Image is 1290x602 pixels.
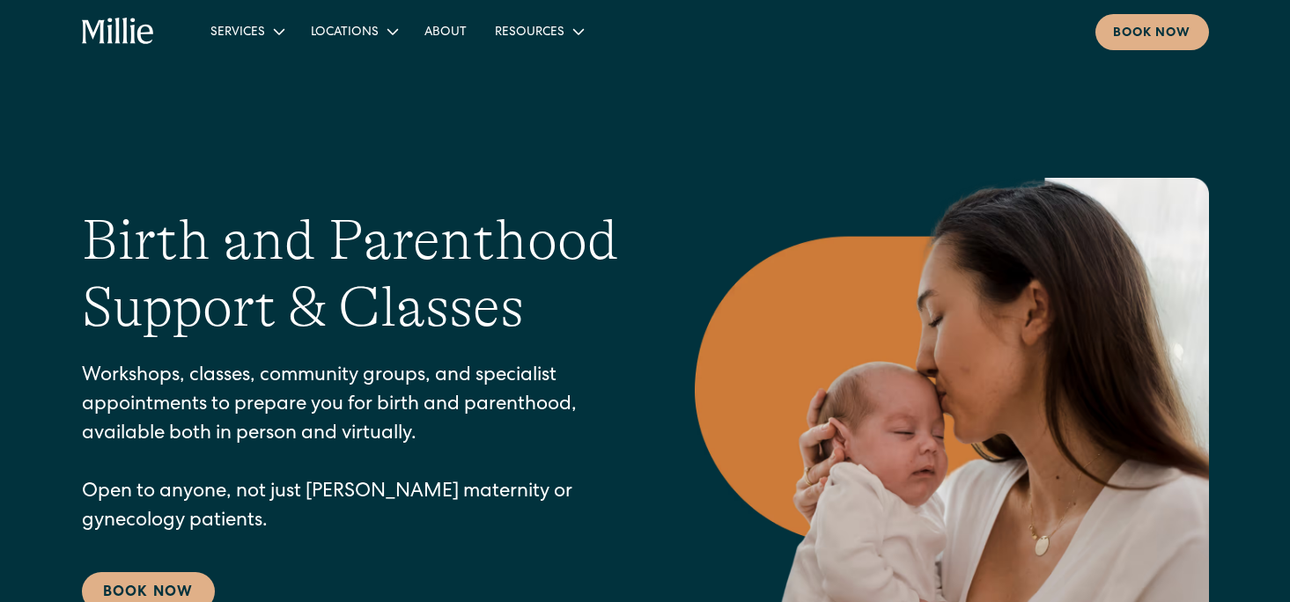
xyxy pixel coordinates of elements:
h1: Birth and Parenthood Support & Classes [82,207,624,342]
div: Locations [311,24,379,42]
a: Book now [1095,14,1209,50]
p: Workshops, classes, community groups, and specialist appointments to prepare you for birth and pa... [82,363,624,537]
div: Book now [1113,25,1191,43]
a: home [82,18,155,46]
div: Services [210,24,265,42]
a: About [410,17,481,46]
div: Resources [481,17,596,46]
div: Locations [297,17,410,46]
div: Services [196,17,297,46]
div: Resources [495,24,564,42]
